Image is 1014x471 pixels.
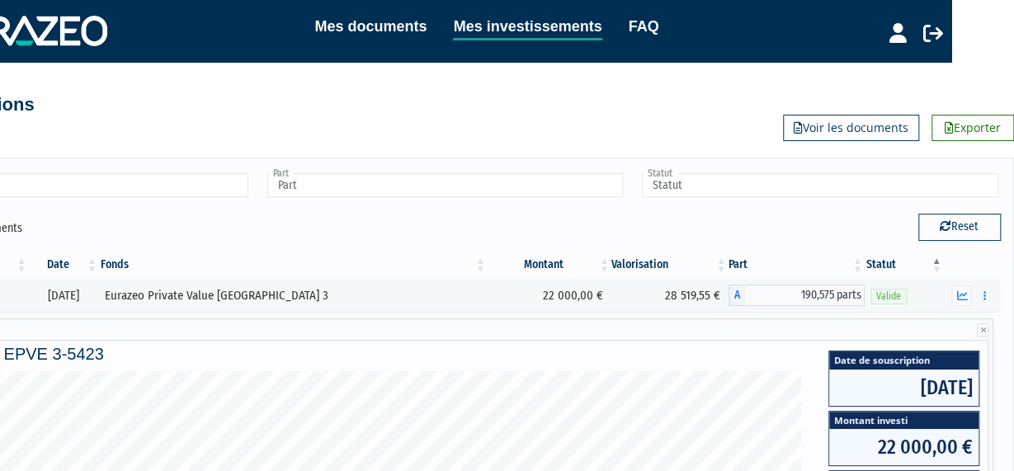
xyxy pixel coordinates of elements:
[488,251,611,279] th: Montant: activer pour trier la colonne par ordre croissant
[453,15,601,40] a: Mes investissements
[829,351,979,369] span: Date de souscription
[314,15,427,38] a: Mes documents
[918,214,1001,240] button: Reset
[729,251,865,279] th: Part: activer pour trier la colonne par ordre croissant
[99,251,487,279] th: Fonds: activer pour trier la colonne par ordre croissant
[488,279,611,312] td: 22 000,00 €
[745,285,865,306] span: 190,575 parts
[28,251,99,279] th: Date: activer pour trier la colonne par ordre croissant
[611,279,729,312] td: 28 519,55 €
[931,115,1014,141] a: Exporter
[870,289,907,304] span: Valide
[783,115,919,141] a: Voir les documents
[729,285,865,306] div: A - Eurazeo Private Value Europe 3
[829,429,979,465] span: 22 000,00 €
[34,287,93,304] div: [DATE]
[105,287,481,304] div: Eurazeo Private Value [GEOGRAPHIC_DATA] 3
[829,370,979,406] span: [DATE]
[865,251,944,279] th: Statut : activer pour trier la colonne par ordre d&eacute;croissant
[629,15,659,38] a: FAQ
[829,412,979,429] span: Montant investi
[729,285,745,306] span: A
[611,251,729,279] th: Valorisation: activer pour trier la colonne par ordre croissant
